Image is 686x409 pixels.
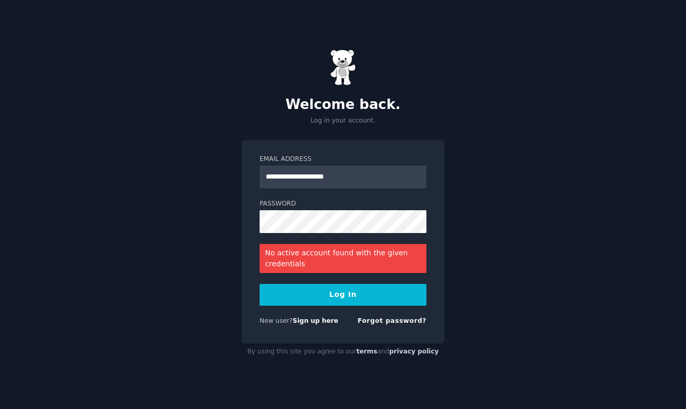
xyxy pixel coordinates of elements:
p: Log in your account. [241,116,445,126]
h2: Welcome back. [241,97,445,113]
div: No active account found with the given credentials [260,244,426,273]
div: By using this site you agree to our and [241,344,445,360]
img: Gummy Bear [330,49,356,86]
a: Forgot password? [358,317,426,324]
a: Sign up here [293,317,338,324]
a: terms [356,348,377,355]
label: Email Address [260,155,426,164]
a: privacy policy [389,348,439,355]
label: Password [260,199,426,209]
button: Log In [260,284,426,306]
span: New user? [260,317,293,324]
